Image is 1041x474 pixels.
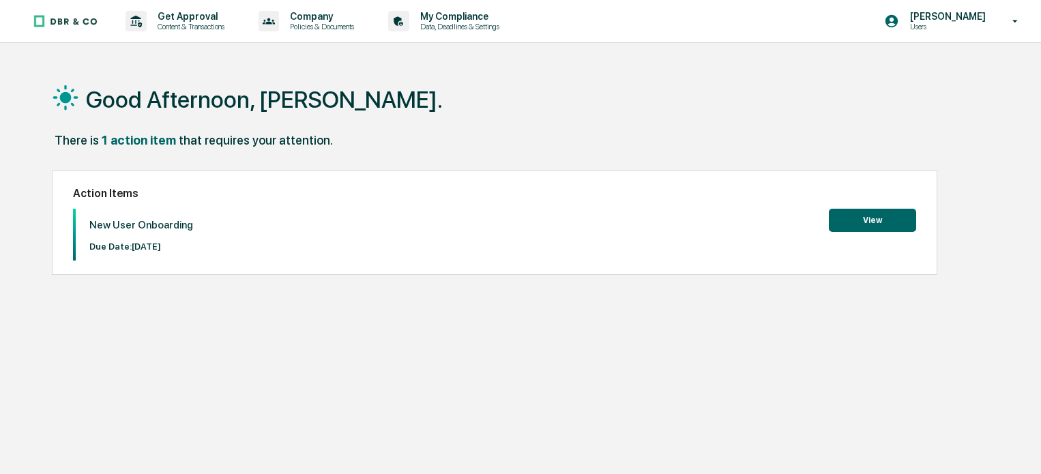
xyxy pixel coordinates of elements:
[829,209,916,232] button: View
[279,22,361,31] p: Policies & Documents
[899,22,993,31] p: Users
[102,133,176,147] div: 1 action item
[33,14,98,28] img: logo
[86,86,443,113] h1: Good Afternoon, [PERSON_NAME].
[409,11,506,22] p: My Compliance
[89,241,193,252] p: Due Date: [DATE]
[899,11,993,22] p: [PERSON_NAME]
[147,22,231,31] p: Content & Transactions
[829,213,916,226] a: View
[55,133,99,147] div: There is
[279,11,361,22] p: Company
[147,11,231,22] p: Get Approval
[179,133,333,147] div: that requires your attention.
[409,22,506,31] p: Data, Deadlines & Settings
[73,187,916,200] h2: Action Items
[89,219,193,231] p: New User Onboarding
